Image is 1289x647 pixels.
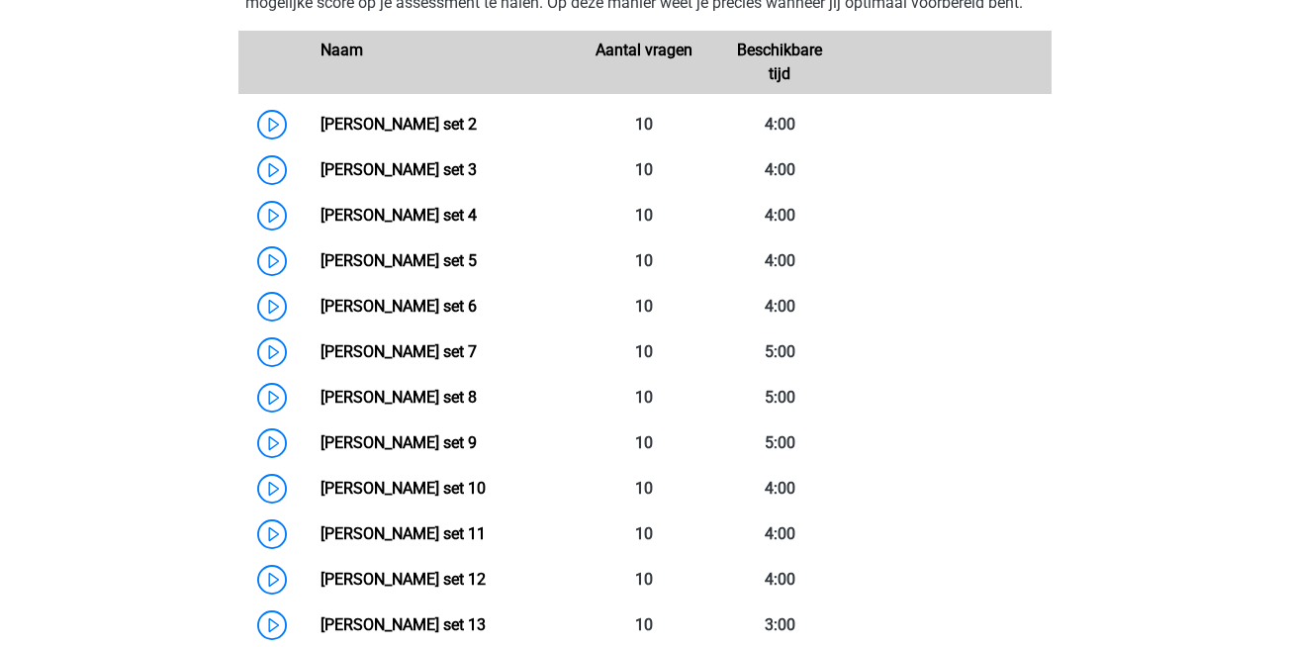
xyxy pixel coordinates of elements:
[321,297,477,316] a: [PERSON_NAME] set 6
[321,524,486,543] a: [PERSON_NAME] set 11
[321,160,477,179] a: [PERSON_NAME] set 3
[321,479,486,498] a: [PERSON_NAME] set 10
[321,615,486,634] a: [PERSON_NAME] set 13
[321,342,477,361] a: [PERSON_NAME] set 7
[321,570,486,589] a: [PERSON_NAME] set 12
[306,39,577,86] div: Naam
[321,251,477,270] a: [PERSON_NAME] set 5
[321,115,477,134] a: [PERSON_NAME] set 2
[321,388,477,407] a: [PERSON_NAME] set 8
[321,206,477,225] a: [PERSON_NAME] set 4
[577,39,712,86] div: Aantal vragen
[712,39,848,86] div: Beschikbare tijd
[321,433,477,452] a: [PERSON_NAME] set 9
